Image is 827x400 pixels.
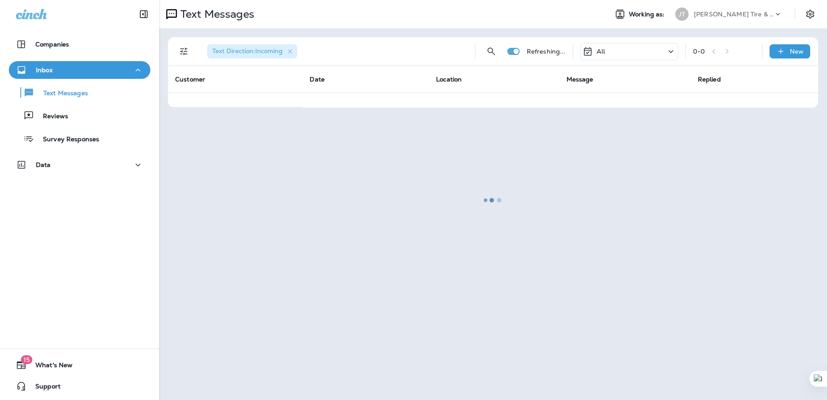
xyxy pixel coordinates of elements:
p: New [790,48,804,55]
button: Collapse Sidebar [131,5,156,23]
p: Reviews [34,113,68,121]
button: Text Messages [9,83,150,102]
button: Support [9,377,150,395]
p: Data [36,161,51,168]
button: Companies [9,35,150,53]
button: Reviews [9,106,150,125]
p: Survey Responses [34,136,99,144]
button: Inbox [9,61,150,79]
p: Text Messages [34,89,88,98]
span: 15 [21,355,32,364]
p: Companies [35,41,69,48]
button: Data [9,156,150,174]
button: 15What's New [9,356,150,374]
p: Inbox [36,66,53,74]
button: Survey Responses [9,129,150,148]
span: What's New [27,361,73,372]
span: Support [27,383,61,393]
